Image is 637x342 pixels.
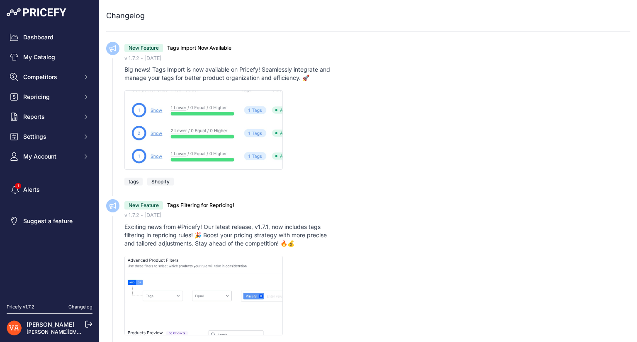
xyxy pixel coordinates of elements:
button: Repricing [7,89,92,104]
div: New Feature [124,44,163,52]
span: Shopify [147,178,174,185]
span: Settings [23,132,78,141]
a: Alerts [7,182,92,197]
a: Changelog [68,304,92,310]
div: Exciting news from #Pricefy! Our latest release, v1.7.1, now includes tags filtering in repricing... [124,223,337,248]
a: My Catalog [7,50,92,65]
span: tags [124,178,143,185]
span: Reports [23,113,78,121]
span: My Account [23,152,78,161]
div: Pricefy v1.7.2 [7,303,34,311]
h3: Tags Import Now Available [167,44,231,52]
img: Pricefy Logo [7,8,66,17]
div: v 1.7.2 - [DATE] [124,212,630,219]
a: Dashboard [7,30,92,45]
button: Competitors [7,70,92,84]
div: v 1.7.2 - [DATE] [124,55,630,63]
span: Repricing [23,93,78,101]
nav: Sidebar [7,30,92,294]
button: Settings [7,129,92,144]
a: [PERSON_NAME] [27,321,74,328]
span: Competitors [23,73,78,81]
h2: Changelog [106,10,145,22]
a: [PERSON_NAME][EMAIL_ADDRESS][PERSON_NAME][DOMAIN_NAME] [27,329,195,335]
button: Reports [7,109,92,124]
div: New Feature [124,201,163,210]
button: My Account [7,149,92,164]
div: Big news! Tags Import is now available on Pricefy! Seamlessly integrate and manage your tags for ... [124,65,337,82]
a: Suggest a feature [7,214,92,229]
h3: Tags Filtering for Repricing! [167,202,234,210]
